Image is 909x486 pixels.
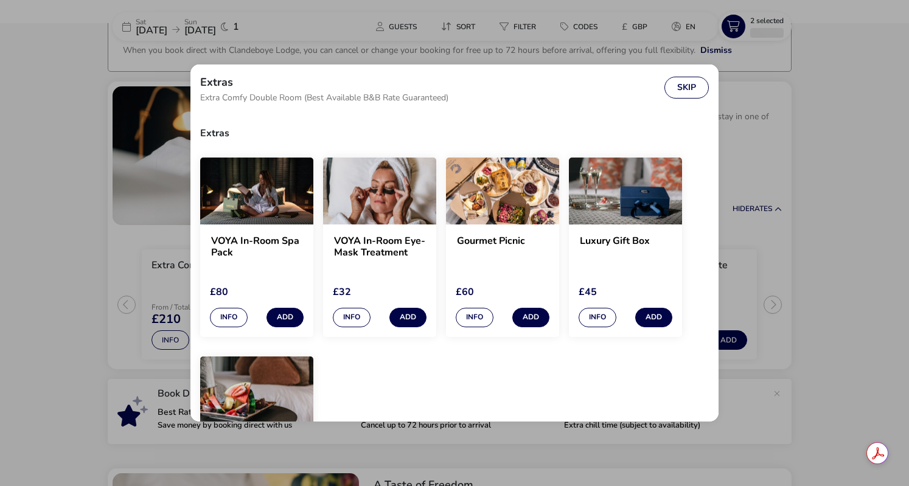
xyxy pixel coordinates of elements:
[266,308,304,327] button: Add
[389,308,427,327] button: Add
[579,285,597,299] span: £45
[456,285,474,299] span: £60
[512,308,549,327] button: Add
[210,285,228,299] span: £80
[457,235,548,259] h2: Gourmet Picnic
[200,94,448,102] span: Extra Comfy Double Room (Best Available B&B Rate Guaranteed)
[333,308,371,327] button: Info
[333,285,351,299] span: £32
[210,308,248,327] button: Info
[334,235,425,259] h2: VOYA In-Room Eye-Mask Treatment
[200,119,709,148] h3: Extras
[190,64,719,422] div: extras selection modal
[580,235,671,259] h2: Luxury Gift Box
[635,308,672,327] button: Add
[211,235,302,259] h2: VOYA In-Room Spa Pack
[200,77,233,88] h2: Extras
[456,308,493,327] button: Info
[664,77,709,99] button: Skip
[579,308,616,327] button: Info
